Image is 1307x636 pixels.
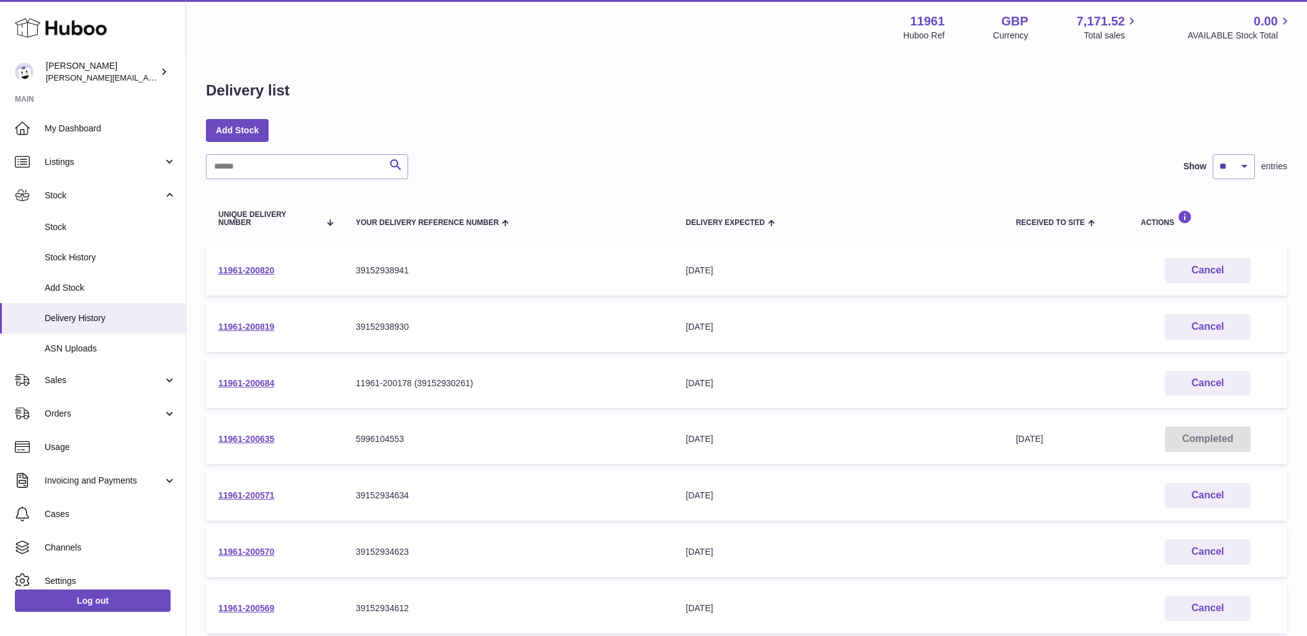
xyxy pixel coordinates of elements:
button: Cancel [1165,596,1251,621]
a: Add Stock [206,119,269,141]
a: 11961-200684 [218,378,274,388]
a: 11961-200571 [218,490,274,500]
button: Cancel [1165,314,1251,340]
span: Stock History [45,252,176,263]
div: [PERSON_NAME] [46,60,158,84]
span: Invoicing and Payments [45,475,163,487]
span: Orders [45,408,163,420]
button: Cancel [1165,258,1251,283]
a: 7,171.52 Total sales [1077,13,1140,42]
div: [DATE] [686,433,991,445]
span: Delivery History [45,312,176,324]
button: Cancel [1165,539,1251,565]
span: entries [1261,161,1287,172]
div: [DATE] [686,321,991,333]
img: raghav@transformative.in [15,63,33,81]
a: 11961-200819 [218,322,274,332]
span: ASN Uploads [45,343,176,355]
span: [PERSON_NAME][EMAIL_ADDRESS][DOMAIN_NAME] [46,73,249,82]
a: 11961-200570 [218,547,274,557]
span: 0.00 [1254,13,1278,30]
div: 39152934612 [355,603,661,614]
strong: GBP [1001,13,1028,30]
span: Stock [45,190,163,201]
span: Listings [45,156,163,168]
span: Cases [45,508,176,520]
span: Received to Site [1016,219,1085,227]
span: Add Stock [45,282,176,294]
a: 0.00 AVAILABLE Stock Total [1187,13,1292,42]
div: 39152938941 [355,265,661,276]
strong: 11961 [910,13,945,30]
span: Settings [45,575,176,587]
span: AVAILABLE Stock Total [1187,30,1292,42]
a: 11961-200569 [218,603,274,613]
label: Show [1184,161,1207,172]
a: 11961-200635 [218,434,274,444]
span: Usage [45,441,176,453]
span: Stock [45,221,176,233]
div: [DATE] [686,603,991,614]
span: Sales [45,374,163,386]
div: 39152934634 [355,490,661,501]
a: 11961-200820 [218,265,274,275]
button: Cancel [1165,371,1251,396]
span: Total sales [1084,30,1139,42]
span: Delivery Expected [686,219,765,227]
button: Cancel [1165,483,1251,508]
div: Actions [1141,210,1275,227]
div: 11961-200178 (39152930261) [355,378,661,389]
span: Channels [45,542,176,554]
div: [DATE] [686,546,991,558]
span: [DATE] [1016,434,1043,444]
div: 39152938930 [355,321,661,333]
div: 5996104553 [355,433,661,445]
div: [DATE] [686,378,991,389]
h1: Delivery list [206,81,290,100]
div: Huboo Ref [903,30,945,42]
div: Currency [993,30,1028,42]
span: 7,171.52 [1077,13,1125,30]
div: [DATE] [686,265,991,276]
span: Unique Delivery Number [218,211,320,227]
div: [DATE] [686,490,991,501]
a: Log out [15,590,171,612]
span: My Dashboard [45,123,176,135]
div: 39152934623 [355,546,661,558]
span: Your Delivery Reference Number [355,219,499,227]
